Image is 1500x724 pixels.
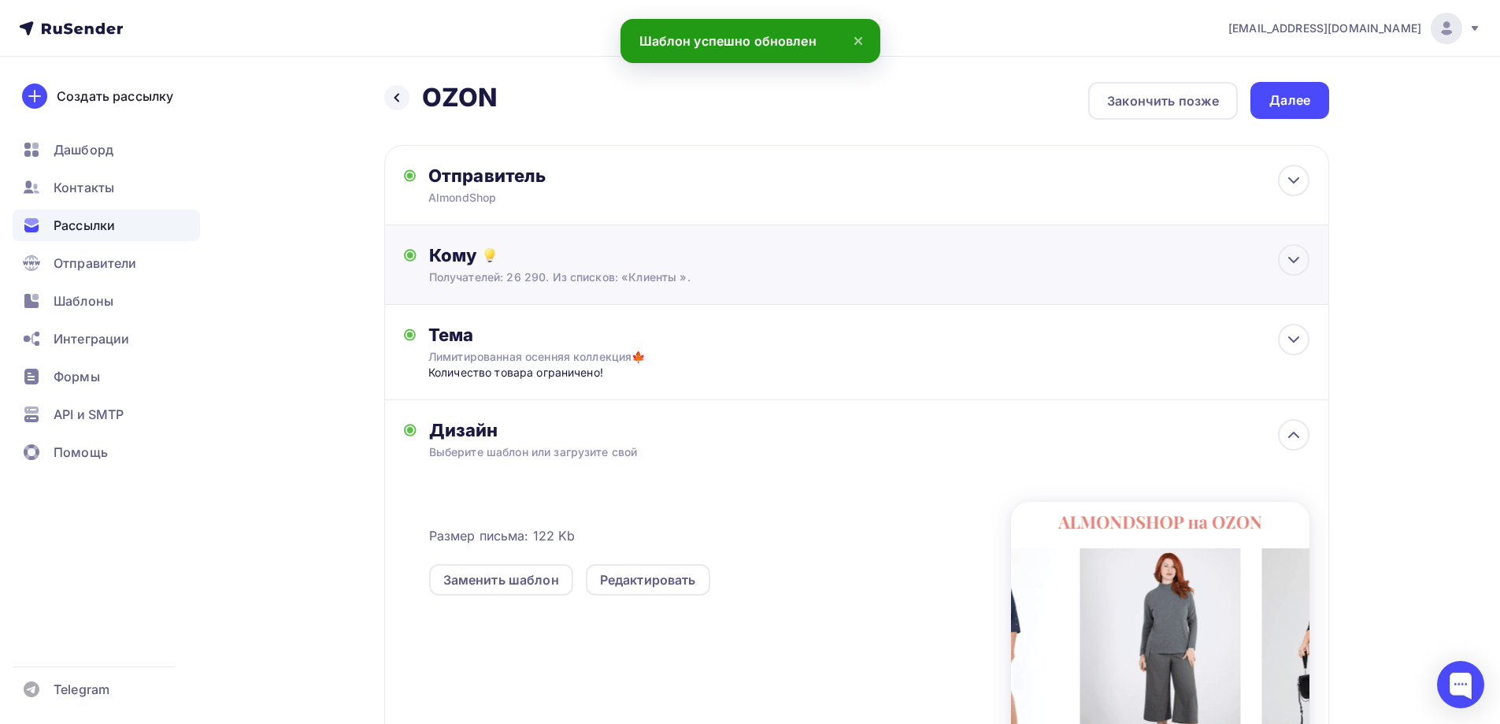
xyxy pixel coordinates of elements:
[54,291,113,310] span: Шаблоны
[429,244,1309,266] div: Кому
[1269,91,1310,110] div: Далее
[13,172,200,203] a: Контакты
[1107,91,1219,110] div: Закончить позже
[1228,20,1421,36] span: [EMAIL_ADDRESS][DOMAIN_NAME]
[13,247,200,279] a: Отправители
[54,216,115,235] span: Рассылки
[429,526,576,545] span: Размер письма: 122 Kb
[429,269,1222,285] div: Получателей: 26 290. Из списков: «Клиенты ».
[443,570,559,589] div: Заменить шаблон
[428,165,769,187] div: Отправитель
[428,349,709,365] div: Лимитированная осенняя коллекция🍁
[428,365,739,381] div: Количество товара ограничено!
[54,140,113,159] span: Дашборд
[54,405,124,424] span: API и SMTP
[13,285,200,317] a: Шаблоны
[429,444,1222,460] div: Выберите шаблон или загрузите свой
[429,419,1309,441] div: Дизайн
[13,134,200,165] a: Дашборд
[13,361,200,392] a: Формы
[54,680,109,699] span: Telegram
[54,329,129,348] span: Интеграции
[57,87,173,106] div: Создать рассылку
[428,190,735,206] div: AlmondShop
[422,82,498,113] h2: OZON
[54,178,114,197] span: Контакты
[428,324,739,346] div: Тема
[13,210,200,241] a: Рассылки
[54,443,108,462] span: Помощь
[600,570,696,589] div: Редактировать
[1228,13,1481,44] a: [EMAIL_ADDRESS][DOMAIN_NAME]
[54,367,100,386] span: Формы
[54,254,137,273] span: Отправители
